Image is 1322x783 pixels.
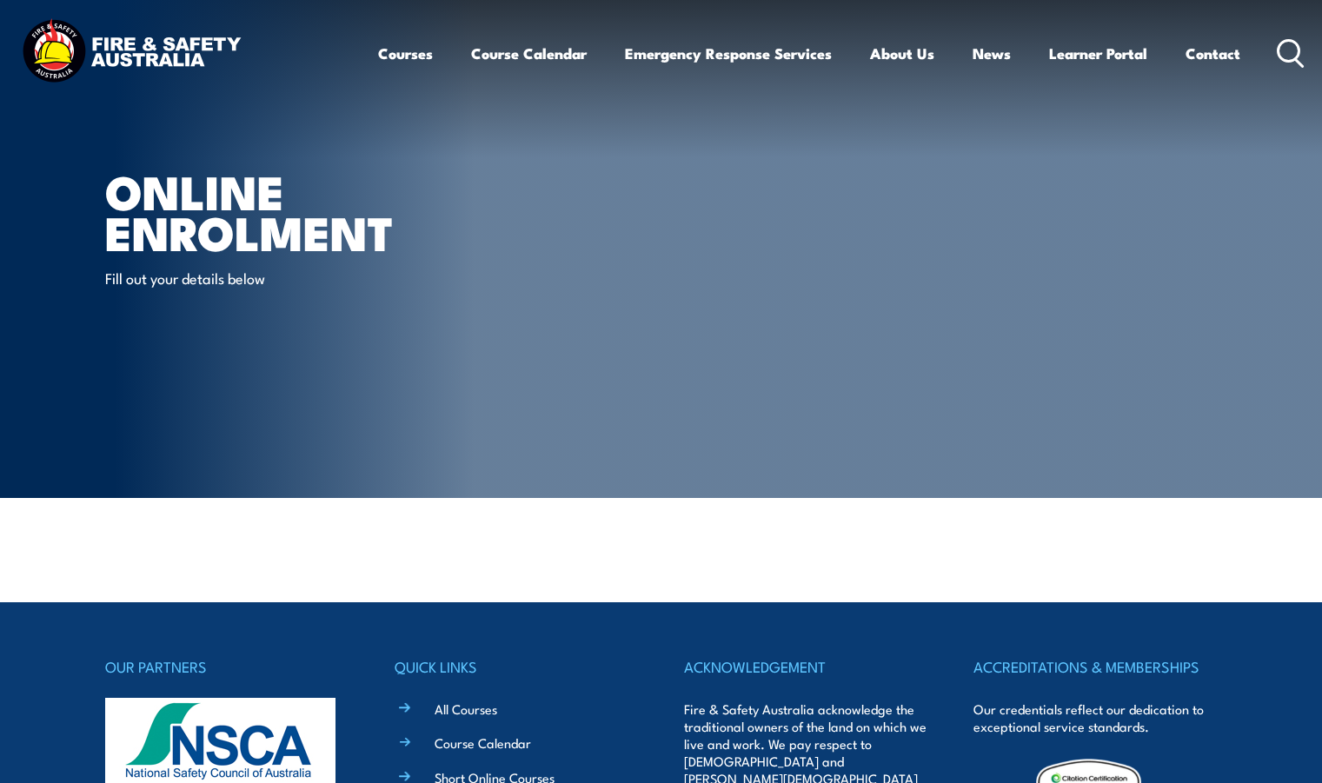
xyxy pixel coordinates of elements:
[625,30,832,76] a: Emergency Response Services
[378,30,433,76] a: Courses
[973,30,1011,76] a: News
[435,733,531,752] a: Course Calendar
[105,170,535,251] h1: Online Enrolment
[870,30,934,76] a: About Us
[471,30,587,76] a: Course Calendar
[684,654,927,679] h4: ACKNOWLEDGEMENT
[1049,30,1147,76] a: Learner Portal
[395,654,638,679] h4: QUICK LINKS
[1186,30,1240,76] a: Contact
[105,654,349,679] h4: OUR PARTNERS
[973,654,1217,679] h4: ACCREDITATIONS & MEMBERSHIPS
[105,268,422,288] p: Fill out your details below
[435,700,497,718] a: All Courses
[973,700,1217,735] p: Our credentials reflect our dedication to exceptional service standards.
